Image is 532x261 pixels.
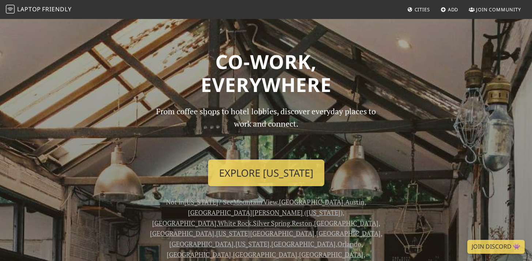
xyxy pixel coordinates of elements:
[42,5,71,13] span: Friendly
[29,50,503,96] h1: Co-work, Everywhere
[292,219,312,227] a: Reston
[476,6,521,13] span: Join Community
[6,5,15,14] img: LaptopFriendly
[316,229,381,238] a: [GEOGRAPHIC_DATA]
[17,5,41,13] span: Laptop
[235,239,269,248] a: [US_STATE]
[150,229,214,238] a: [GEOGRAPHIC_DATA]
[152,219,216,227] a: [GEOGRAPHIC_DATA]
[216,229,314,238] a: [US_STATE][GEOGRAPHIC_DATA]
[415,6,430,13] span: Cities
[169,239,234,248] a: [GEOGRAPHIC_DATA]
[188,208,343,217] a: [GEOGRAPHIC_DATA][PERSON_NAME] ([US_STATE])
[271,239,336,248] a: [GEOGRAPHIC_DATA]
[314,219,378,227] a: [GEOGRAPHIC_DATA]
[345,197,365,206] a: Austin
[208,160,324,187] a: Explore [US_STATE]
[438,3,461,16] a: Add
[233,250,297,259] a: [GEOGRAPHIC_DATA]
[6,3,72,16] a: LaptopFriendly LaptopFriendly
[299,250,363,259] a: [GEOGRAPHIC_DATA]
[233,197,277,206] a: Mountain View
[150,105,382,154] p: From coffee shops to hotel lobbies, discover everyday places to work and connect.
[467,240,525,254] a: Join Discord 👾
[466,3,524,16] a: Join Community
[404,3,433,16] a: Cities
[184,197,218,206] a: [US_STATE]
[253,219,290,227] a: Silver Spring
[448,6,459,13] span: Add
[337,239,361,248] a: Orlando
[167,250,231,259] a: [GEOGRAPHIC_DATA]
[218,219,251,227] a: White Rock
[279,197,343,206] a: [GEOGRAPHIC_DATA]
